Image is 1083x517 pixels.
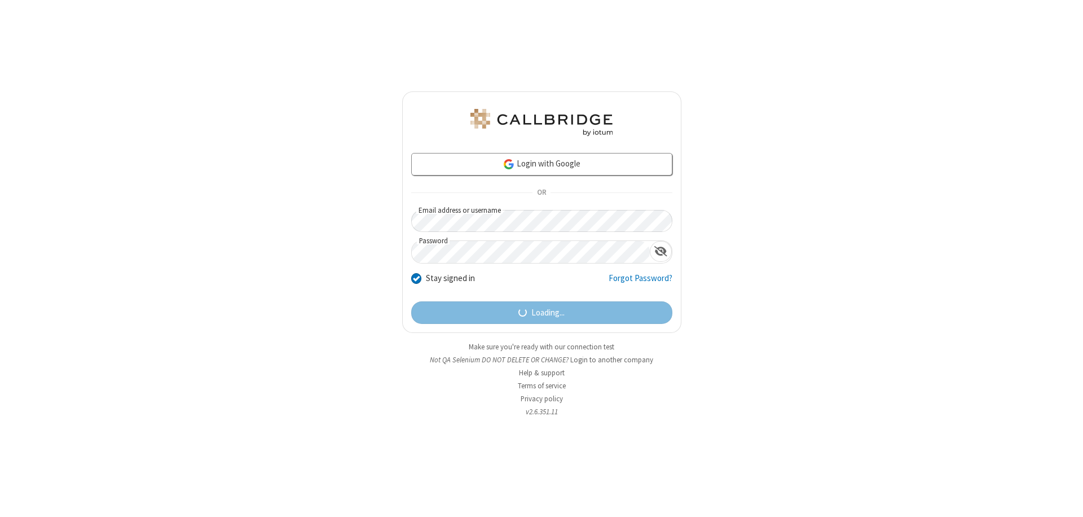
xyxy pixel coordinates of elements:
li: Not QA Selenium DO NOT DELETE OR CHANGE? [402,354,681,365]
img: QA Selenium DO NOT DELETE OR CHANGE [468,109,615,136]
button: Loading... [411,301,672,324]
a: Login with Google [411,153,672,176]
div: Show password [650,241,672,262]
a: Forgot Password? [609,272,672,293]
a: Terms of service [518,381,566,391]
span: Loading... [531,306,565,319]
input: Password [412,241,650,263]
input: Email address or username [411,210,672,232]
a: Help & support [519,368,565,378]
a: Privacy policy [521,394,563,404]
iframe: Chat [1055,488,1075,509]
span: OR [532,185,551,201]
button: Login to another company [570,354,653,365]
li: v2.6.351.11 [402,406,681,417]
a: Make sure you're ready with our connection test [469,342,614,352]
img: google-icon.png [503,158,515,170]
label: Stay signed in [426,272,475,285]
